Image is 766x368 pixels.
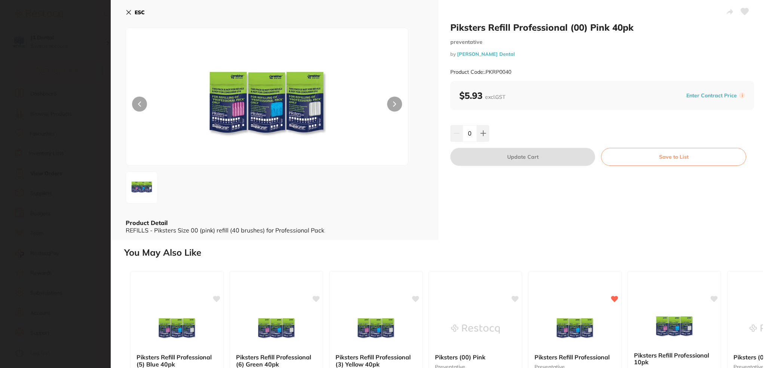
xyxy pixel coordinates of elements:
[435,354,516,361] b: Piksters (00) Pink
[450,148,595,166] button: Update Cart
[450,22,754,33] h2: Piksters Refill Professional (00) Pink 40pk
[126,227,423,234] div: REFILLS - Piksters Size 00 (pink) refill (40 brushes) for Professional Pack
[252,310,301,348] img: Piksters Refill Professional (6) Green 40pk
[634,352,715,366] b: Piksters Refill Professional 10pk
[459,90,505,101] b: $5.93
[684,92,739,99] button: Enter Contract Price
[534,354,615,361] b: Piksters Refill Professional
[352,310,400,348] img: Piksters Refill Professional (3) Yellow 40pk
[335,354,416,368] b: Piksters Refill Professional (3) Yellow 40pk
[126,6,145,19] button: ESC
[450,51,754,57] small: by
[126,219,168,226] b: Product Detail
[135,9,145,16] b: ESC
[457,51,515,57] a: [PERSON_NAME] Dental
[450,39,754,45] small: preventative
[601,148,746,166] button: Save to List
[153,310,201,348] img: Piksters Refill Professional (5) Blue 40pk
[739,92,745,98] label: i
[451,310,500,348] img: Piksters (00) Pink
[128,174,155,201] img: ODYtNTEzLWpwZw
[485,94,505,100] span: excl. GST
[124,247,763,258] h2: You May Also Like
[650,308,699,346] img: Piksters Refill Professional 10pk
[551,310,599,348] img: Piksters Refill Professional
[137,354,217,368] b: Piksters Refill Professional (5) Blue 40pk
[183,47,352,165] img: ODYtNTEzLWpwZw
[236,354,317,368] b: Piksters Refill Professional (6) Green 40pk
[450,69,511,75] small: Product Code: .PKRP0040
